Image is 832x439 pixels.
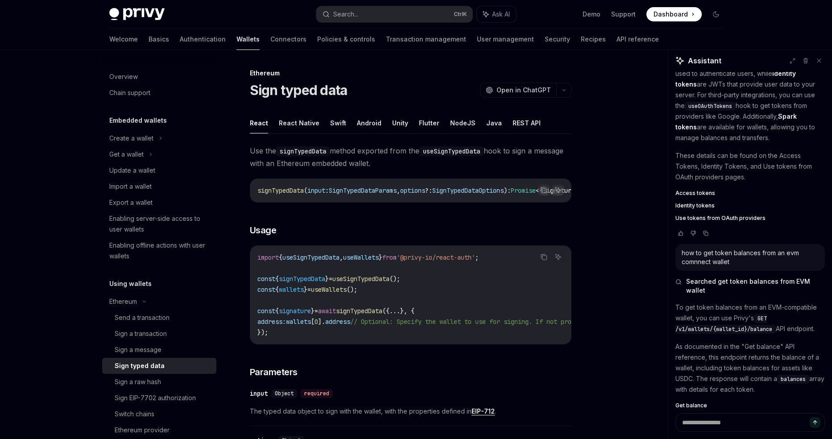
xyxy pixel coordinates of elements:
span: from [382,253,397,261]
span: import [257,253,279,261]
span: } [379,253,382,261]
span: The typed data object to sign with the wallet, with the properties defined in . [250,406,571,417]
a: Policies & controls [317,29,375,50]
a: Demo [583,10,600,19]
span: wallets [279,286,304,294]
h5: Embedded wallets [109,115,167,126]
a: Sign EIP-7702 authorization [102,390,216,406]
span: useWallets [343,253,379,261]
div: Chain support [109,87,150,98]
p: As documented in the "Get balance" API reference, this endpoint returns the balance of a wallet, ... [675,341,825,395]
a: Overview [102,69,216,85]
span: Open in ChatGPT [497,86,551,95]
span: options [400,186,425,195]
button: Ask AI [552,251,564,263]
span: '@privy-io/react-auth' [397,253,475,261]
div: Sign typed data [115,360,165,371]
div: Sign EIP-7702 authorization [115,393,196,403]
div: Update a wallet [109,165,155,176]
span: = [307,286,311,294]
div: Ethereum [109,296,137,307]
a: Sign typed data [102,358,216,374]
button: Search...CtrlK [316,6,472,22]
div: Send a transaction [115,312,170,323]
strong: identity tokens [675,70,796,88]
button: Searched get token balances from EVM wallet [675,277,825,295]
span: , [339,253,343,261]
a: Transaction management [386,29,466,50]
div: how to get token balances from an evm comnnect wallet [682,248,819,266]
a: Get balance [675,402,825,409]
a: Welcome [109,29,138,50]
span: (); [347,286,357,294]
code: signTypedData [276,146,330,156]
img: dark logo [109,8,165,21]
span: ... [389,307,400,315]
span: signTypedData [336,307,382,315]
span: Identity tokens [675,202,715,209]
span: balances [781,376,806,383]
span: = [315,307,318,315]
h1: Sign typed data [250,82,348,98]
a: Switch chains [102,406,216,422]
button: NodeJS [450,112,476,133]
a: Import a wallet [102,178,216,195]
span: [ [311,318,315,326]
span: Dashboard [654,10,688,19]
button: Toggle dark mode [709,7,723,21]
a: Wallets [236,29,260,50]
span: address: [257,318,286,326]
span: Usage [250,224,277,236]
span: const [257,286,275,294]
div: Export a wallet [109,197,153,208]
div: Sign a message [115,344,161,355]
button: Ask AI [477,6,516,22]
p: These details can be found on the Access Tokens, Identity Tokens, and Use tokens from OAuth provi... [675,150,825,182]
span: // Optional: Specify the wallet to use for signing. If not provided, the first wallet will be used. [350,318,704,326]
span: input [307,186,325,195]
span: Ctrl K [454,11,467,18]
button: Copy the contents from the code block [538,184,550,196]
a: Sign a transaction [102,326,216,342]
span: useWallets [311,286,347,294]
span: GET /v1/wallets/{wallet_id}/balance [675,315,772,333]
a: EIP-712 [472,407,495,415]
span: address [325,318,350,326]
span: Object [275,390,294,397]
span: = [329,275,332,283]
a: Identity tokens [675,202,825,209]
code: useSignTypedData [419,146,484,156]
span: Promise [511,186,536,195]
p: To get token balances from an EVM-compatible wallet, you can use Privy's API endpoint. [675,302,825,334]
span: Searched get token balances from EVM wallet [686,277,825,295]
span: const [257,275,275,283]
a: API reference [617,29,659,50]
a: Sign a raw hash [102,374,216,390]
span: (); [389,275,400,283]
span: ): [504,186,511,195]
button: Android [357,112,381,133]
div: Sign a transaction [115,328,167,339]
span: ]. [318,318,325,326]
span: { [275,286,279,294]
div: required [301,389,333,398]
span: Parameters [250,366,298,378]
button: Flutter [419,112,439,133]
h5: Using wallets [109,278,152,289]
a: Security [545,29,570,50]
span: : [325,186,329,195]
span: Use the method exported from the hook to sign a message with an Ethereum embedded wallet. [250,145,571,170]
button: REST API [513,112,541,133]
a: Access tokens [675,190,825,197]
span: const [257,307,275,315]
button: Open in ChatGPT [480,83,556,98]
button: Ask AI [552,184,564,196]
span: Use tokens from OAuth providers [675,215,766,222]
span: }, { [400,307,414,315]
a: Authentication [180,29,226,50]
div: Search... [333,9,358,20]
a: Support [611,10,636,19]
span: Access tokens [675,190,715,197]
div: Ethereum provider [115,425,170,435]
span: { [275,307,279,315]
